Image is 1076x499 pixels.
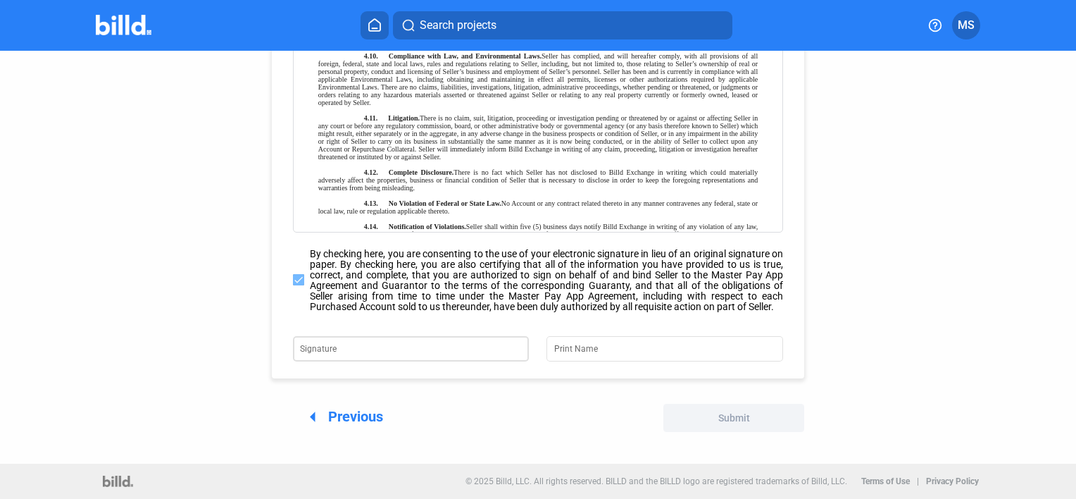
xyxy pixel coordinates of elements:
b: Complete Disclosure. [389,168,454,176]
b: No Violation of Federal or State Law. [389,199,501,207]
div: No Account or any contract related thereto in any manner contravenes any federal, state or local ... [318,199,758,215]
b: 4.14. [339,223,378,230]
span: By checking here, you are consenting to the use of your electronic signature in lieu of an origin... [310,247,783,312]
b: 4.11. [339,114,377,122]
b: 4.12. [339,168,378,176]
b: Privacy Policy [926,476,979,486]
span: MS [958,17,975,34]
b: Compliance with Law, and Environmental Laws. [389,52,542,60]
p: © 2025 Billd, LLC. All rights reserved. BILLD and the BILLD logo are registered trademarks of Bil... [465,476,847,486]
b: 4.10. [339,52,378,60]
span: Search projects [420,17,496,34]
img: logo [103,476,133,487]
div: Seller has complied, and will hereafter comply, with all provisions of all foreign, federal, stat... [318,52,758,106]
span: Previous [301,408,383,425]
b: 4.13. [339,199,378,207]
span: Submit [718,412,750,424]
img: Billd Company Logo [96,15,151,35]
b: Litigation. [388,114,420,122]
p: | [917,476,919,486]
b: Notification of Violations. [389,223,466,230]
div: Seller shall within five (5) business days notify Billd Exchange in writing of any violation of a... [318,223,758,238]
b: Terms of Use [861,476,910,486]
mat-icon: arrow_left [301,405,318,431]
button: Submit [663,404,804,432]
div: There is no fact which Seller has not disclosed to Billd Exchange in writing which could material... [318,168,758,192]
button: Previous [272,404,413,432]
div: There is no claim, suit, litigation, proceeding or investigation pending or threatened by or agai... [318,114,758,161]
button: MS [952,11,980,39]
button: Search projects [393,11,732,39]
